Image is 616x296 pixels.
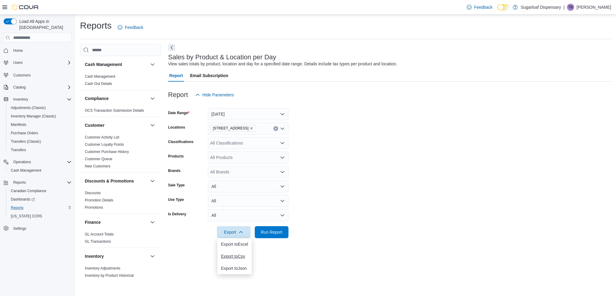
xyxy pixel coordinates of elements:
[208,195,288,207] button: All
[13,160,31,164] span: Operations
[149,219,156,226] button: Finance
[1,83,74,92] button: Catalog
[11,197,35,202] span: Dashboards
[80,107,161,117] div: Compliance
[6,146,74,154] button: Transfers
[280,170,285,174] button: Open list of options
[85,95,148,101] button: Compliance
[168,111,189,115] label: Date Range
[280,141,285,145] button: Open list of options
[168,54,276,61] h3: Sales by Product & Location per Day
[6,195,74,204] a: Dashboards
[168,197,184,202] label: Use Type
[8,196,37,203] a: Dashboards
[8,204,72,211] span: Reports
[80,73,161,90] div: Cash Management
[6,120,74,129] button: Manifests
[85,164,110,168] a: New Customers
[85,253,104,259] h3: Inventory
[13,180,26,185] span: Reports
[217,262,252,274] button: Export toJson
[85,149,129,154] span: Customer Purchase History
[217,250,252,262] button: Export toCsv
[1,46,74,55] button: Home
[8,167,44,174] a: Cash Management
[11,158,72,166] span: Operations
[11,139,41,144] span: Transfers (Classic)
[1,70,74,79] button: Customers
[149,177,156,185] button: Discounts & Promotions
[8,121,29,128] a: Manifests
[11,114,56,119] span: Inventory Manager (Classic)
[85,95,109,101] h3: Compliance
[85,135,119,139] a: Customer Activity List
[168,168,180,173] label: Brands
[6,104,74,112] button: Adjustments (Classic)
[80,134,161,172] div: Customer
[190,70,228,82] span: Email Subscription
[4,44,72,248] nav: Complex example
[6,204,74,212] button: Reports
[11,168,41,173] span: Cash Management
[11,214,42,219] span: [US_STATE] CCRS
[85,164,110,169] span: New Customers
[11,122,26,127] span: Manifests
[261,229,282,235] span: Run Report
[11,148,26,152] span: Transfers
[13,85,26,90] span: Catalog
[85,108,144,113] a: OCS Transaction Submission Details
[168,125,185,130] label: Locations
[208,180,288,192] button: All
[85,142,124,147] span: Customer Loyalty Points
[149,95,156,102] button: Compliance
[8,187,49,195] a: Canadian Compliance
[85,122,104,128] h3: Customer
[168,91,188,98] h3: Report
[125,24,143,30] span: Feedback
[521,4,561,11] p: Sugarloaf Dispensary
[1,58,74,67] button: Users
[85,205,103,210] span: Promotions
[8,204,26,211] a: Reports
[85,232,114,237] span: GL Account Totals
[85,122,148,128] button: Customer
[11,84,28,91] button: Catalog
[13,226,26,231] span: Settings
[85,253,148,259] button: Inventory
[13,73,31,78] span: Customers
[85,178,148,184] button: Discounts & Promotions
[217,226,251,238] button: Export
[8,104,72,111] span: Adjustments (Classic)
[11,225,72,232] span: Settings
[568,4,573,11] span: TB
[193,89,236,101] button: Hide Parameters
[85,273,134,278] span: Inventory by Product Historical
[85,135,119,140] span: Customer Activity List
[567,4,574,11] div: Trevor Bjerke
[13,60,23,65] span: Users
[1,178,74,187] button: Reports
[221,242,248,247] span: Export to Excel
[8,167,72,174] span: Cash Management
[208,108,288,120] button: [DATE]
[168,44,175,51] button: Next
[85,198,113,203] span: Promotion Details
[85,273,134,278] a: Inventory by Product Historical
[80,189,161,213] div: Discounts & Promotions
[6,212,74,220] button: [US_STATE] CCRS
[8,113,58,120] a: Inventory Manager (Classic)
[563,4,565,11] p: |
[168,183,185,188] label: Sale Type
[85,157,112,161] span: Customer Queue
[85,150,129,154] a: Customer Purchase History
[149,61,156,68] button: Cash Management
[11,158,33,166] button: Operations
[149,122,156,129] button: Customer
[8,121,72,128] span: Manifests
[85,81,112,86] span: Cash Out Details
[8,196,72,203] span: Dashboards
[8,146,28,154] a: Transfers
[8,129,41,137] a: Purchase Orders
